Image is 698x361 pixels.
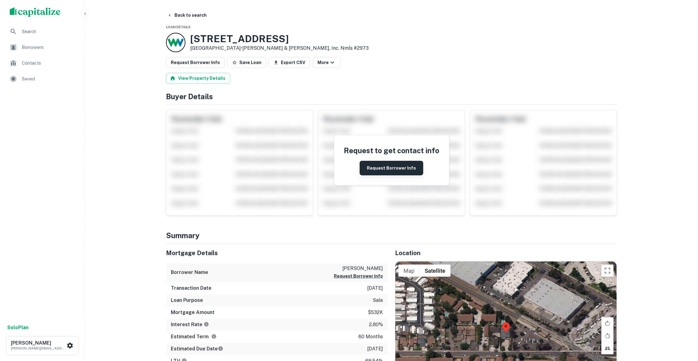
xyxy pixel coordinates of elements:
[10,7,61,17] img: capitalize-logo.png
[171,297,203,304] h6: Loan Purpose
[668,312,698,342] iframe: Chat Widget
[398,265,420,277] button: Show street map
[5,24,80,39] a: Search
[190,33,369,45] h3: [STREET_ADDRESS]
[166,91,617,102] h4: Buyer Details
[218,346,223,351] svg: Estimate is based on a standard schedule for this type of loan.
[368,309,383,316] p: $532k
[601,317,613,329] button: Rotate map clockwise
[171,285,211,292] h6: Transaction Date
[22,75,76,83] span: Saved
[204,322,209,327] svg: The interest rates displayed on the website are for informational purposes only and may be report...
[11,341,65,346] h6: [PERSON_NAME]
[269,57,310,68] button: Export CSV
[395,248,617,258] h5: Location
[11,346,65,351] p: [PERSON_NAME][EMAIL_ADDRESS][DOMAIN_NAME]
[313,57,341,68] button: More
[166,73,230,84] button: View Property Details
[360,161,423,175] button: Request Borrower Info
[171,333,217,340] h6: Estimated Term
[5,56,80,70] a: Contacts
[166,248,388,258] h5: Mortgage Details
[171,269,208,276] h6: Borrower Name
[5,72,80,86] a: Saved
[7,324,28,331] a: SoloPlan
[334,265,383,272] p: [PERSON_NAME]
[242,45,369,51] a: [PERSON_NAME] & [PERSON_NAME], Inc. Nmls #2973
[165,10,209,21] button: Back to search
[171,321,209,328] h6: Interest Rate
[420,265,450,277] button: Show satellite imagery
[166,57,225,68] button: Request Borrower Info
[334,272,383,280] button: Request Borrower Info
[601,342,613,354] button: Tilt map
[367,285,383,292] p: [DATE]
[22,59,76,67] span: Contacts
[601,265,613,277] button: Toggle fullscreen view
[171,345,223,353] h6: Estimated Due Date
[7,325,28,330] strong: Solo Plan
[22,44,76,51] span: Borrowers
[5,40,80,55] a: Borrowers
[358,333,383,340] p: 60 months
[367,345,383,353] p: [DATE]
[6,336,78,355] button: [PERSON_NAME][PERSON_NAME][EMAIL_ADDRESS][DOMAIN_NAME]
[373,297,383,304] p: sale
[227,57,266,68] button: Save Loan
[211,334,217,339] svg: Term is based on a standard schedule for this type of loan.
[190,45,369,52] p: [GEOGRAPHIC_DATA] •
[601,330,613,342] button: Rotate map counterclockwise
[22,28,76,35] span: Search
[166,230,617,241] h4: Summary
[369,321,383,328] p: 2.80%
[344,145,439,156] h4: Request to get contact info
[166,25,191,29] span: Loan Details
[171,309,214,316] h6: Mortgage Amount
